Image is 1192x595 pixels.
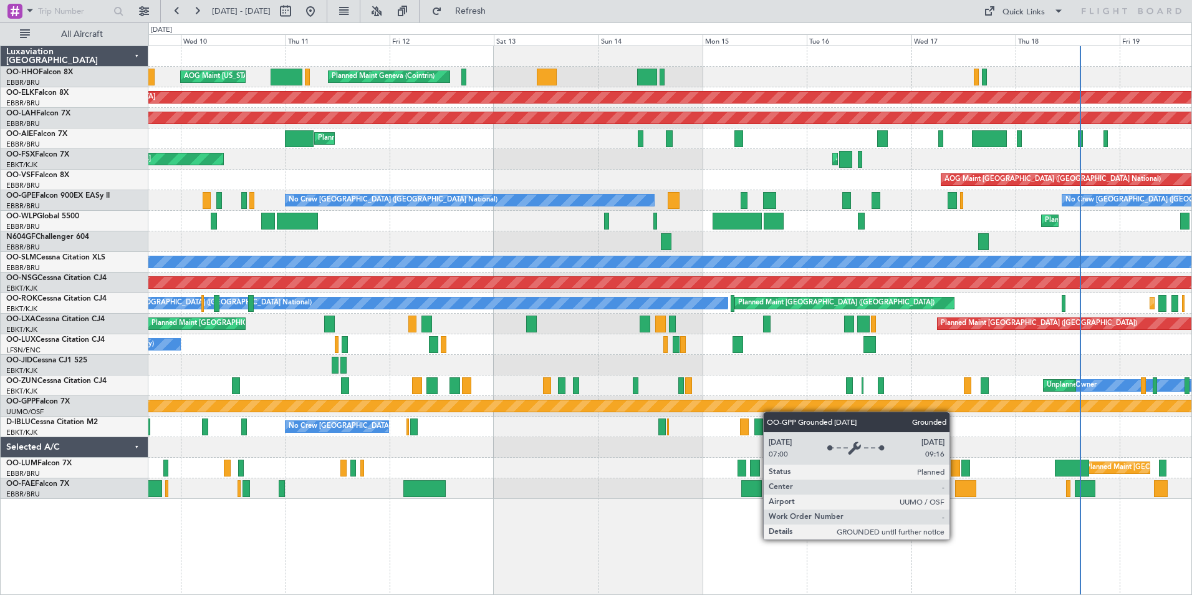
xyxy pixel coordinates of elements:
div: Thu 11 [286,34,390,46]
div: [DATE] [151,25,172,36]
div: Wed 10 [181,34,285,46]
div: Unplanned Maint [GEOGRAPHIC_DATA] ([GEOGRAPHIC_DATA] National) [776,458,1010,477]
span: OO-ROK [6,295,37,302]
div: No Crew [GEOGRAPHIC_DATA] ([GEOGRAPHIC_DATA] National) [289,417,497,436]
a: OO-GPPFalcon 7X [6,398,70,405]
a: EBBR/BRU [6,99,40,108]
div: AOG Maint Kortrijk-[GEOGRAPHIC_DATA] [836,150,972,168]
span: [DATE] - [DATE] [212,6,271,17]
a: OO-AIEFalcon 7X [6,130,67,138]
a: EBKT/KJK [6,160,37,170]
div: Tue 16 [807,34,911,46]
a: OO-WLPGlobal 5500 [6,213,79,220]
span: OO-JID [6,357,32,364]
a: OO-LXACessna Citation CJ4 [6,316,105,323]
a: EBKT/KJK [6,325,37,334]
a: EBKT/KJK [6,428,37,437]
a: OO-GPEFalcon 900EX EASy II [6,192,110,200]
a: OO-LUXCessna Citation CJ4 [6,336,105,344]
div: Planned Maint [GEOGRAPHIC_DATA] ([GEOGRAPHIC_DATA] National) [151,314,377,333]
input: Trip Number [38,2,110,21]
a: OO-LUMFalcon 7X [6,460,72,467]
span: OO-HHO [6,69,39,76]
a: EBBR/BRU [6,119,40,128]
a: OO-FSXFalcon 7X [6,151,69,158]
span: Refresh [445,7,497,16]
span: OO-NSG [6,274,37,282]
span: OO-ZUN [6,377,37,385]
span: OO-LUM [6,460,37,467]
a: EBBR/BRU [6,469,40,478]
div: Planned Maint [GEOGRAPHIC_DATA] ([GEOGRAPHIC_DATA]) [738,294,935,312]
span: OO-FSX [6,151,35,158]
a: OO-JIDCessna CJ1 525 [6,357,87,364]
span: OO-ELK [6,89,34,97]
a: EBKT/KJK [6,366,37,375]
a: OO-FAEFalcon 7X [6,480,69,488]
div: Planned Maint Geneva (Cointrin) [332,67,435,86]
a: EBBR/BRU [6,222,40,231]
a: EBBR/BRU [6,263,40,273]
button: Quick Links [978,1,1070,21]
span: OO-WLP [6,213,37,220]
a: OO-VSFFalcon 8X [6,172,69,179]
a: EBBR/BRU [6,490,40,499]
a: OO-ZUNCessna Citation CJ4 [6,377,107,385]
a: OO-SLMCessna Citation XLS [6,254,105,261]
div: Owner [1075,376,1097,395]
span: OO-LAH [6,110,36,117]
div: Thu 18 [1016,34,1120,46]
a: EBKT/KJK [6,387,37,396]
button: All Aircraft [14,24,135,44]
a: EBKT/KJK [6,304,37,314]
div: A/C Unavailable [GEOGRAPHIC_DATA] ([GEOGRAPHIC_DATA] National) [80,294,312,312]
span: OO-FAE [6,480,35,488]
a: N604GFChallenger 604 [6,233,89,241]
div: Fri 12 [390,34,494,46]
div: AOG Maint [GEOGRAPHIC_DATA] ([GEOGRAPHIC_DATA] National) [944,170,1161,189]
div: No Crew [GEOGRAPHIC_DATA] ([GEOGRAPHIC_DATA] National) [289,191,497,210]
a: LFSN/ENC [6,346,41,355]
span: OO-LXA [6,316,36,323]
span: OO-LUX [6,336,36,344]
a: EBBR/BRU [6,243,40,252]
span: OO-SLM [6,254,36,261]
div: Mon 15 [703,34,807,46]
div: Sat 13 [494,34,598,46]
span: OO-GPP [6,398,36,405]
a: EBBR/BRU [6,78,40,87]
span: D-IBLU [6,418,31,426]
a: OO-LAHFalcon 7X [6,110,70,117]
a: EBBR/BRU [6,140,40,149]
a: EBBR/BRU [6,181,40,190]
span: OO-AIE [6,130,33,138]
a: OO-HHOFalcon 8X [6,69,73,76]
a: EBBR/BRU [6,201,40,211]
span: All Aircraft [32,30,132,39]
div: Sun 14 [598,34,703,46]
div: Quick Links [1002,6,1045,19]
a: OO-NSGCessna Citation CJ4 [6,274,107,282]
span: OO-GPE [6,192,36,200]
a: D-IBLUCessna Citation M2 [6,418,98,426]
div: Wed 17 [911,34,1016,46]
a: OO-ROKCessna Citation CJ4 [6,295,107,302]
button: Refresh [426,1,501,21]
span: N604GF [6,233,36,241]
a: UUMO/OSF [6,407,44,417]
span: OO-VSF [6,172,35,179]
a: EBKT/KJK [6,284,37,293]
div: Planned Maint [GEOGRAPHIC_DATA] ([GEOGRAPHIC_DATA]) [318,129,514,148]
div: Planned Maint Liege [1045,211,1110,230]
div: AOG Maint [US_STATE] ([GEOGRAPHIC_DATA]) [184,67,335,86]
div: Planned Maint [GEOGRAPHIC_DATA] ([GEOGRAPHIC_DATA]) [941,314,1137,333]
a: OO-ELKFalcon 8X [6,89,69,97]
